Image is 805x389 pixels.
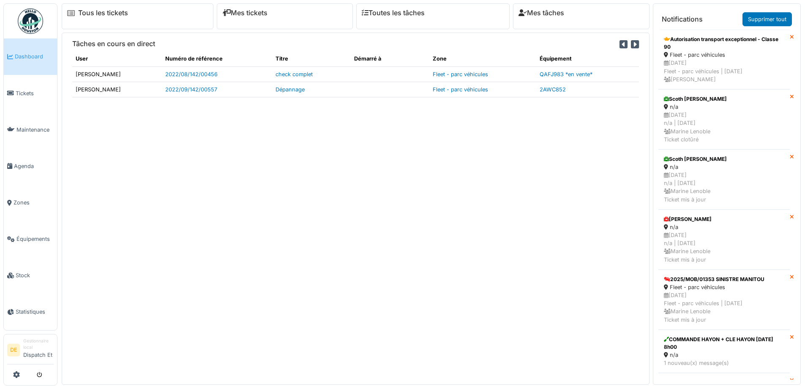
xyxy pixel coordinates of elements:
div: n/a [664,163,784,171]
a: Supprimer tout [742,12,792,26]
td: [PERSON_NAME] [72,82,162,97]
a: Scoth [PERSON_NAME] n/a [DATE]n/a | [DATE] Marine LenobleTicket clotûré [658,89,790,149]
div: Autorisation transport exceptionnel - Classe 90 [664,36,784,51]
div: Fleet - parc véhicules [664,283,784,291]
a: Dépannage [276,86,305,93]
div: Scoth [PERSON_NAME] [664,95,784,103]
div: COMMANDE HAYON + CLE HAYON [DATE] 8h00 [664,336,784,351]
div: 1 nouveau(x) message(s) [664,359,784,367]
span: translation missing: fr.shared.user [76,55,88,62]
th: Démarré à [351,51,429,66]
span: Dashboard [15,52,54,61]
a: Autorisation transport exceptionnel - Classe 90 Fleet - parc véhicules [DATE]Fleet - parc véhicul... [658,30,790,89]
a: Mes tickets [222,9,267,17]
a: Agenda [4,148,57,184]
a: Fleet - parc véhicules [433,71,488,77]
th: Zone [429,51,536,66]
li: DE [7,344,20,356]
div: Cmr [664,379,784,386]
div: [DATE] n/a | [DATE] Marine Lenoble Ticket clotûré [664,111,784,143]
a: Dashboard [4,39,57,75]
a: check complet [276,71,313,77]
span: Équipements [16,235,54,243]
div: Fleet - parc véhicules [664,51,784,59]
a: Toutes les tâches [362,9,425,17]
span: Stock [16,271,54,279]
span: Agenda [14,162,54,170]
img: Badge_color-CXgf-gQk.svg [18,8,43,34]
div: [DATE] Fleet - parc véhicules | [DATE] Marine Lenoble Ticket mis à jour [664,291,784,324]
td: [PERSON_NAME] [72,66,162,82]
div: [DATE] n/a | [DATE] Marine Lenoble Ticket mis à jour [664,171,784,204]
div: 2025/MOB/01353 SINISTRE MANITOU [664,276,784,283]
a: 2022/08/142/00456 [165,71,218,77]
h6: Notifications [662,15,703,23]
div: [DATE] Fleet - parc véhicules | [DATE] [PERSON_NAME] [664,59,784,83]
a: Maintenance [4,111,57,148]
div: Gestionnaire local [23,338,54,351]
th: Titre [272,51,351,66]
h6: Tâches en cours en direct [72,40,155,48]
th: Numéro de référence [162,51,273,66]
div: [PERSON_NAME] [664,215,784,223]
a: Statistiques [4,294,57,330]
span: Maintenance [16,126,54,134]
a: [PERSON_NAME] n/a [DATE]n/a | [DATE] Marine LenobleTicket mis à jour [658,210,790,270]
a: Scoth [PERSON_NAME] n/a [DATE]n/a | [DATE] Marine LenobleTicket mis à jour [658,149,790,210]
a: Zones [4,185,57,221]
a: 2022/09/142/00557 [165,86,217,93]
a: 2AWC852 [540,86,566,93]
a: QAFJ983 *en vente* [540,71,592,77]
a: Mes tâches [518,9,564,17]
th: Équipement [536,51,639,66]
div: n/a [664,223,784,231]
li: Dispatch Et [23,338,54,362]
a: DE Gestionnaire localDispatch Et [7,338,54,364]
div: n/a [664,103,784,111]
a: Tickets [4,75,57,111]
a: COMMANDE HAYON + CLE HAYON [DATE] 8h00 n/a 1 nouveau(x) message(s) [658,330,790,373]
a: 2025/MOB/01353 SINISTRE MANITOU Fleet - parc véhicules [DATE]Fleet - parc véhicules | [DATE] Mari... [658,270,790,330]
div: [DATE] n/a | [DATE] Marine Lenoble Ticket mis à jour [664,231,784,264]
div: Scoth [PERSON_NAME] [664,155,784,163]
a: Équipements [4,221,57,257]
span: Statistiques [16,308,54,316]
span: Tickets [16,89,54,97]
a: Stock [4,257,57,294]
a: Tous les tickets [78,9,128,17]
div: n/a [664,351,784,359]
a: Fleet - parc véhicules [433,86,488,93]
span: Zones [14,199,54,207]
